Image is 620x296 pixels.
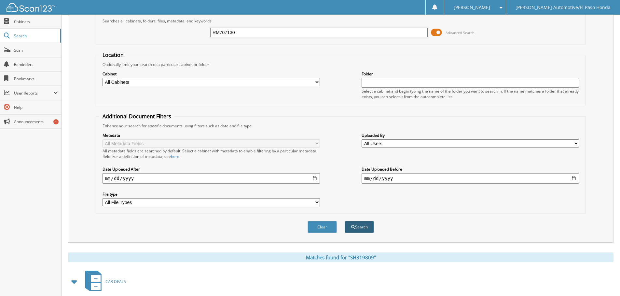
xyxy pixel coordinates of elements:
[362,71,579,77] label: Folder
[99,51,127,58] legend: Location
[362,88,579,99] div: Select a cabinet and begin typing the name of the folder you want to search in. If the name match...
[362,133,579,138] label: Uploaded By
[99,62,582,67] div: Optionally limit your search to a particular cabinet or folder
[14,47,58,53] span: Scan
[68,252,613,262] div: Matches found for "SH319809"
[99,123,582,129] div: Enhance your search for specific documents using filters such as date and file type.
[14,76,58,82] span: Bookmarks
[362,173,579,184] input: end
[14,33,57,39] span: Search
[362,166,579,172] label: Date Uploaded Before
[446,30,475,35] span: Advanced Search
[14,62,58,67] span: Reminders
[308,221,337,233] button: Clear
[81,269,126,294] a: CAR DEALS
[103,133,320,138] label: Metadata
[103,166,320,172] label: Date Uploaded After
[345,221,374,233] button: Search
[99,18,582,24] div: Searches all cabinets, folders, files, metadata, and keywords
[171,154,179,159] a: here
[103,148,320,159] div: All metadata fields are searched by default. Select a cabinet with metadata to enable filtering b...
[14,90,53,96] span: User Reports
[103,173,320,184] input: start
[14,19,58,24] span: Cabinets
[103,71,320,77] label: Cabinet
[14,105,58,110] span: Help
[516,6,611,9] span: [PERSON_NAME] Automotive/El Paso Honda
[454,6,490,9] span: [PERSON_NAME]
[7,3,55,12] img: scan123-logo-white.svg
[99,113,174,120] legend: Additional Document Filters
[53,119,59,124] div: 1
[103,191,320,197] label: File type
[105,279,126,284] span: CAR DEALS
[14,119,58,124] span: Announcements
